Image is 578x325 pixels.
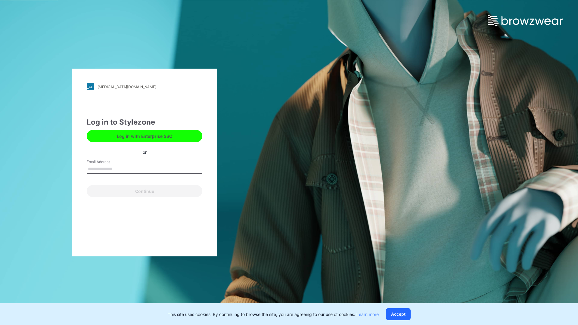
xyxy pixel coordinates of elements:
[98,85,156,89] div: [MEDICAL_DATA][DOMAIN_NAME]
[386,308,411,320] button: Accept
[87,159,129,165] label: Email Address
[356,312,379,317] a: Learn more
[168,311,379,317] p: This site uses cookies. By continuing to browse the site, you are agreeing to our use of cookies.
[138,149,151,155] div: or
[87,130,202,142] button: Log in with Enterprise SSO
[488,15,563,26] img: browzwear-logo.e42bd6dac1945053ebaf764b6aa21510.svg
[87,117,202,128] div: Log in to Stylezone
[87,83,94,90] img: stylezone-logo.562084cfcfab977791bfbf7441f1a819.svg
[87,83,202,90] a: [MEDICAL_DATA][DOMAIN_NAME]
